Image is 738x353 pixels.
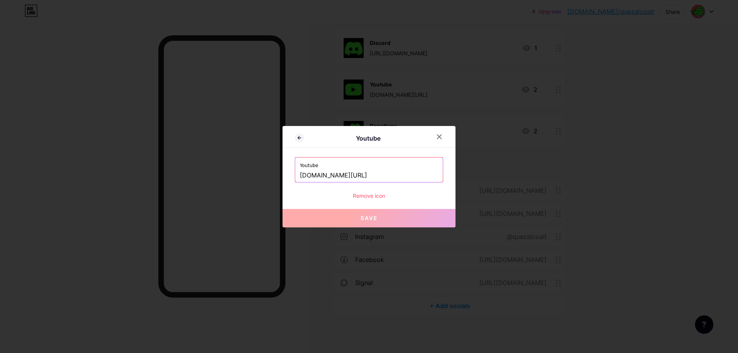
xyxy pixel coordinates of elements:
[300,157,438,169] label: Youtube
[304,134,432,143] div: Youtube
[295,192,443,200] div: Remove icon
[283,209,455,227] button: Save
[300,169,438,182] input: https://youtube.com/channel/channelurl
[361,215,378,221] span: Save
